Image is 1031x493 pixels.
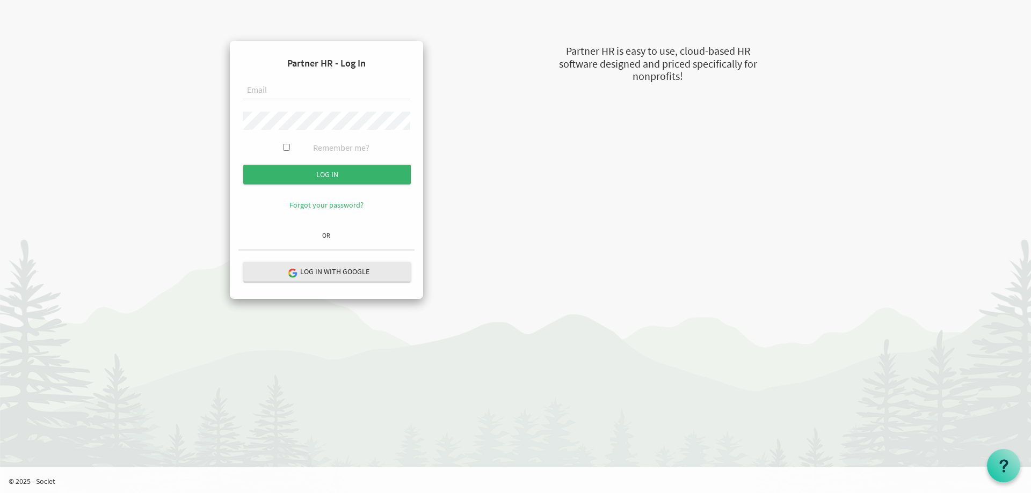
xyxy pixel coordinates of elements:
[243,82,410,100] input: Email
[289,200,364,210] a: Forgot your password?
[287,268,297,277] img: google-logo.png
[313,142,369,154] label: Remember me?
[238,232,415,239] h6: OR
[9,476,1031,487] p: © 2025 - Societ
[505,43,811,59] div: Partner HR is easy to use, cloud-based HR
[505,56,811,72] div: software designed and priced specifically for
[238,49,415,77] h4: Partner HR - Log In
[243,262,411,282] button: Log in with Google
[505,69,811,84] div: nonprofits!
[243,165,411,184] input: Log in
